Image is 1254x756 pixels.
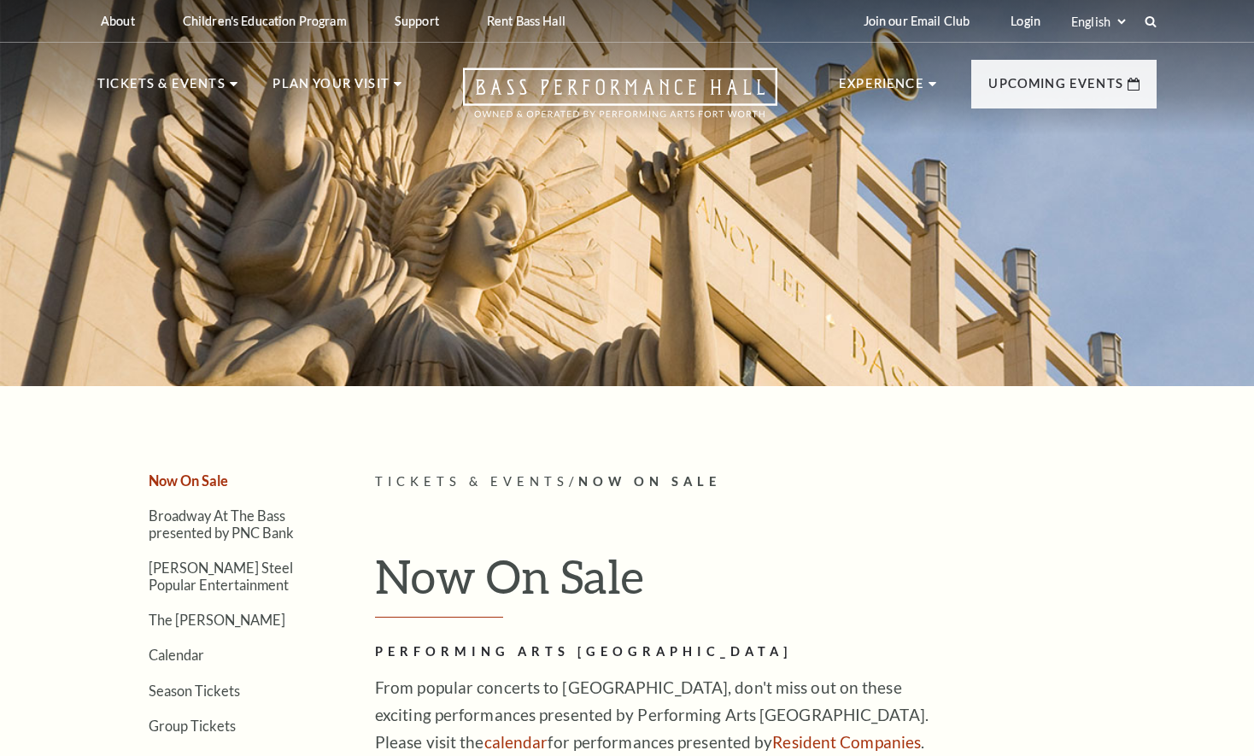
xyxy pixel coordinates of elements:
p: / [375,472,1157,493]
p: Support [395,14,439,28]
select: Select: [1068,14,1128,30]
p: Experience [839,73,924,104]
p: Upcoming Events [988,73,1123,104]
a: Season Tickets [149,683,240,699]
a: Now On Sale [149,472,228,489]
a: Broadway At The Bass presented by PNC Bank [149,507,294,540]
p: From popular concerts to [GEOGRAPHIC_DATA], don't miss out on these exciting performances present... [375,674,930,756]
a: Calendar [149,647,204,663]
h2: Performing Arts [GEOGRAPHIC_DATA] [375,642,930,663]
span: Tickets & Events [375,474,569,489]
a: calendar [484,732,548,752]
h1: Now On Sale [375,548,1157,618]
a: Resident Companies [772,732,921,752]
a: The [PERSON_NAME] [149,612,285,628]
p: Rent Bass Hall [487,14,565,28]
p: Children's Education Program [183,14,347,28]
a: Group Tickets [149,718,236,734]
a: [PERSON_NAME] Steel Popular Entertainment [149,560,293,592]
p: About [101,14,135,28]
p: Tickets & Events [97,73,226,104]
p: Plan Your Visit [272,73,390,104]
span: Now On Sale [578,474,721,489]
